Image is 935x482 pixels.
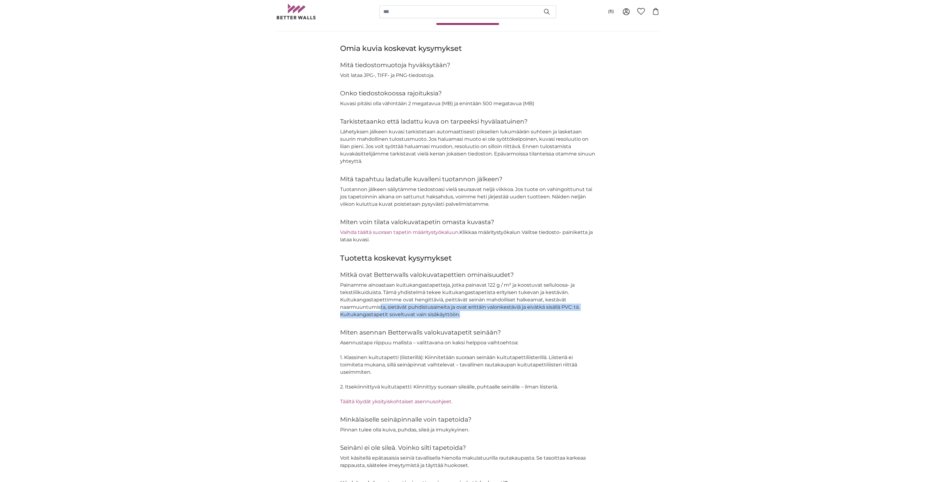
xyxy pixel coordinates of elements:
h4: Tarkistetaanko että ladattu kuva on tarpeeksi hyvälaatuinen? [340,117,595,126]
h4: Mitkä ovat Betterwalls valokuvatapettien ominaisuudet? [340,270,595,279]
button: (fi) [603,6,619,17]
a: Täältä löydät yksityiskohtaiset asennusohjeet. [340,399,452,404]
h3: Omia kuvia koskevat kysymykset [340,44,595,53]
p: Voit käsitellä epätasaisia seiniä tavallisella hienolla makulatuurilla rautakaupasta. Se tasoitta... [340,454,595,469]
p: Klikkaa määritystyökalun Valitse tiedosto- painiketta ja lataa kuvasi. [340,229,595,243]
a: Vaihda täältä suoraan tapetin määritystyökaluun. [340,229,459,235]
p: Lähetyksen jälkeen kuvasi tarkistetaan automaattisesti pikselien lukumäärän suhteen ja lasketaan ... [340,128,595,165]
p: Tuotannon jälkeen säilytämme tiedostoasi vielä seuraavat neljä viikkoa. Jos tuote on vahingoittun... [340,186,595,208]
h4: Miten voin tilata valokuvatapetin omasta kuvasta? [340,218,595,226]
p: Pinnan tulee olla kuiva, puhdas, sileä ja imukykyinen. [340,426,595,434]
h4: Miten asennan Betterwalls valokuvatapetit seinään? [340,328,595,337]
p: Voit lataa JPG-, TIFF- ja PNG-tiedostoja. [340,72,595,79]
img: Betterwalls [276,4,316,19]
h4: Seinäni ei ole sileä. Voinko silti tapetoida? [340,443,595,452]
h4: Mitä tapahtuu ladatulle kuvalleni tuotannon jälkeen? [340,175,595,183]
h4: Mitä tiedostomuotoja hyväksytään? [340,61,595,69]
h3: Tuotetta koskevat kysymykset [340,253,595,263]
h4: Minkälaiselle seinäpinnalle voin tapetoida? [340,415,595,424]
p: Asennustapa riippuu mallista – valittavana on kaksi helppoa vaihtoehtoa: 1. Klassinen kuitutapett... [340,339,595,405]
p: Painamme ainoastaan kuitukangastapetteja, jotka painavat 122 g / m² ja koostuvat selluloosa- ja t... [340,281,595,318]
h4: Onko tiedostokoossa rajoituksia? [340,89,595,98]
p: Kuvasi pitäisi olla vähintään 2 megatavua (MB) ja enintään 500 megatavua (MB) [340,100,595,107]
